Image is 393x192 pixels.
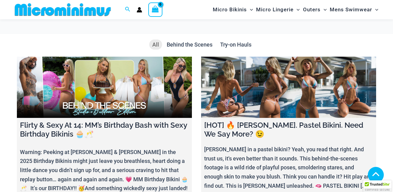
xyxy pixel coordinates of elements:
[211,2,255,17] a: Micro BikinisMenu ToggleMenu Toggle
[247,2,253,17] span: Menu Toggle
[328,2,380,17] a: Mens SwimwearMenu ToggleMenu Toggle
[372,2,378,17] span: Menu Toggle
[12,3,113,17] img: MM SHOP LOGO FLAT
[255,2,301,17] a: Micro LingerieMenu ToggleMenu Toggle
[204,121,373,139] h4: [HOT] 🔥 [PERSON_NAME]. Pastel Bikini. Need We Say More? 😉
[20,121,189,139] h4: Flirty & Sexy At 14: MM’s Birthday Bash with Sexy Birthday Bikinis 🧁🥂
[330,2,372,17] span: Mens Swimwear
[363,180,391,192] div: TrustedSite Certified
[201,57,376,118] a: [HOT] 🔥 Olivia. Pastel Bikini. Need We Say More? 😉
[167,41,212,48] span: Behind the Scenes
[148,2,162,17] a: View Shopping Cart, empty
[294,2,300,17] span: Menu Toggle
[17,57,192,118] a: Flirty & Sexy At 14: MM’s Birthday Bash with Sexy Birthday Bikinis 🧁🥂
[152,41,159,48] span: All
[210,1,381,18] nav: Site Navigation
[303,2,321,17] span: Outers
[125,6,130,13] a: Search icon link
[220,41,251,48] span: Try-on Hauls
[321,2,327,17] span: Menu Toggle
[256,2,294,17] span: Micro Lingerie
[137,7,142,13] a: Account icon link
[302,2,328,17] a: OutersMenu ToggleMenu Toggle
[204,145,373,190] p: [PERSON_NAME] in a pastel bikini? Yeah, you read that right. And trust us, it's even better than ...
[213,2,247,17] span: Micro Bikinis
